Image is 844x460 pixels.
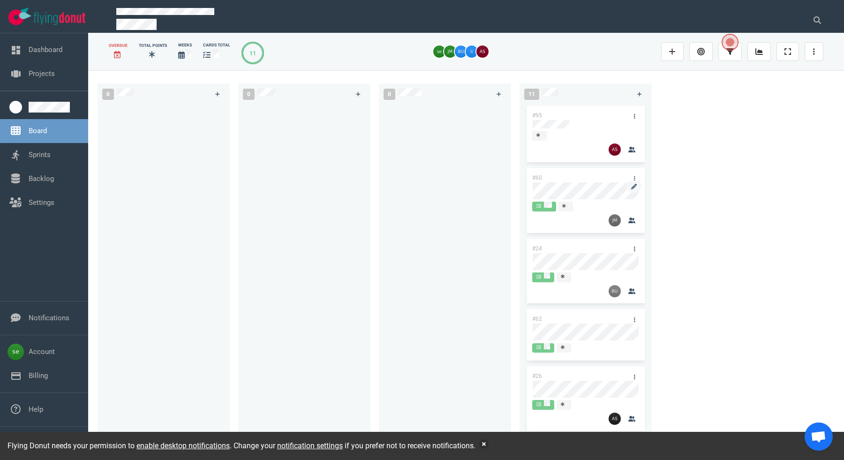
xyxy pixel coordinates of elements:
[29,151,51,159] a: Sprints
[455,45,467,58] img: 26
[466,45,478,58] img: 26
[203,42,230,48] div: cards total
[29,347,55,356] a: Account
[433,45,445,58] img: 26
[476,45,489,58] img: 26
[532,174,542,181] a: #60
[277,441,343,450] a: notification settings
[29,127,47,135] a: Board
[609,214,621,226] img: 26
[29,45,62,54] a: Dashboard
[29,371,48,380] a: Billing
[136,441,230,450] a: enable desktop notifications
[532,245,542,252] a: #24
[444,45,456,58] img: 26
[609,413,621,425] img: 26
[243,89,255,100] span: 0
[8,441,230,450] span: Flying Donut needs your permission to
[29,314,69,322] a: Notifications
[532,373,542,379] a: #26
[524,89,539,100] span: 11
[29,405,43,414] a: Help
[805,422,833,451] a: Chat öffnen
[532,112,542,119] a: #95
[609,285,621,297] img: 26
[609,143,621,156] img: 26
[249,49,256,58] div: 11
[722,34,738,51] button: Open the dialog
[29,198,54,207] a: Settings
[109,43,128,49] div: Overdue
[34,12,85,25] img: Flying Donut text logo
[230,441,475,450] span: . Change your if you prefer not to receive notifications.
[102,89,114,100] span: 0
[178,42,192,48] div: Weeks
[29,69,55,78] a: Projects
[532,316,542,322] a: #62
[139,43,167,49] div: Total Points
[384,89,395,100] span: 0
[29,174,54,183] a: Backlog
